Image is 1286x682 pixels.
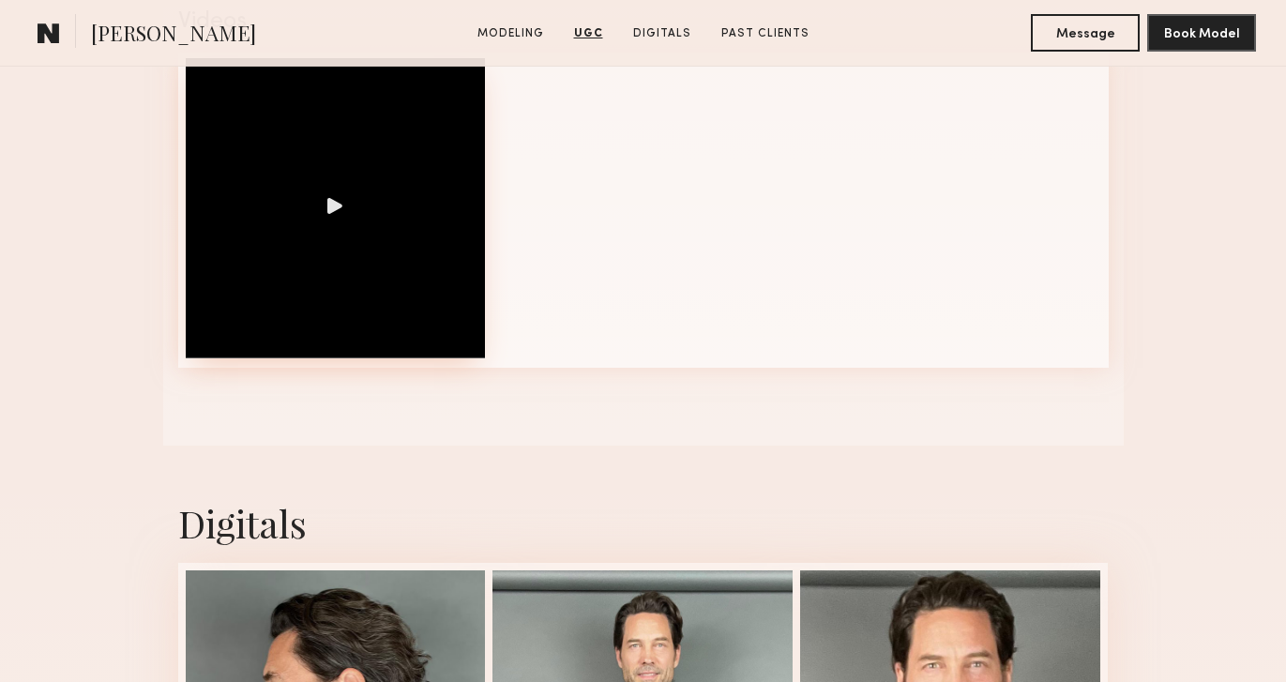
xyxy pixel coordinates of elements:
[470,25,552,42] a: Modeling
[626,25,699,42] a: Digitals
[91,19,256,52] span: [PERSON_NAME]
[714,25,817,42] a: Past Clients
[1147,14,1256,52] button: Book Model
[178,498,1109,548] div: Digitals
[567,25,611,42] a: UGC
[1031,14,1140,52] button: Message
[1147,24,1256,40] a: Book Model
